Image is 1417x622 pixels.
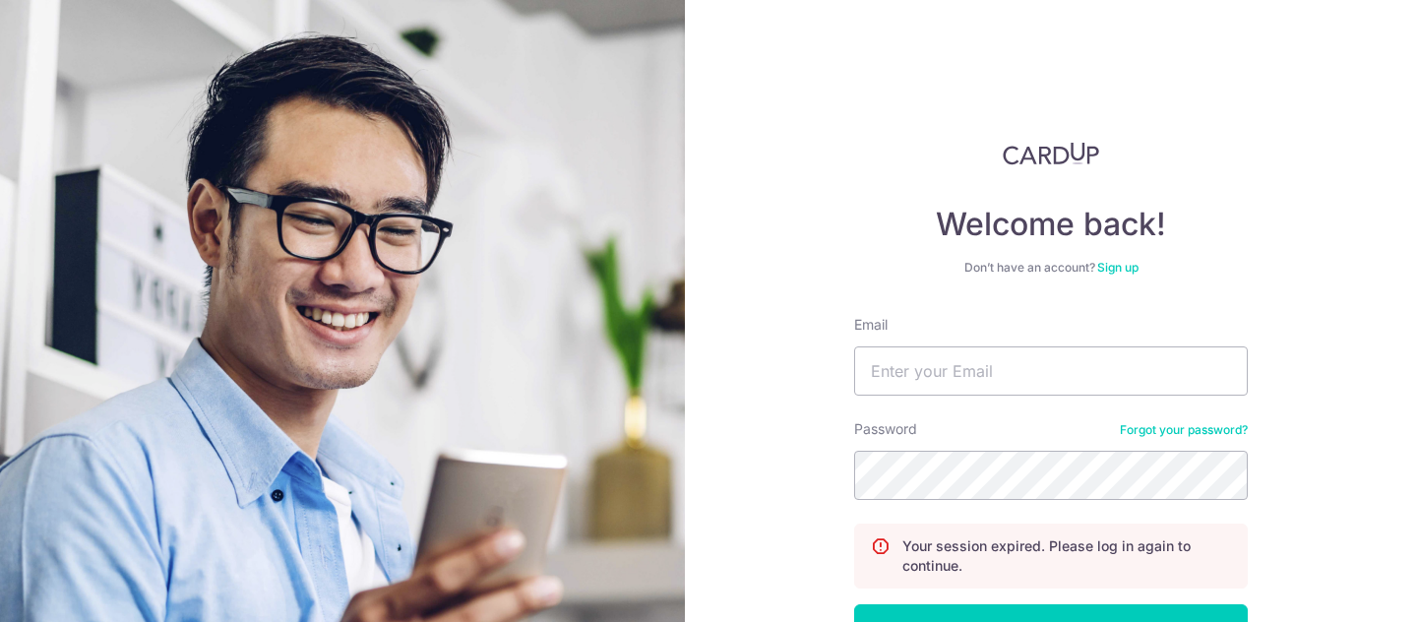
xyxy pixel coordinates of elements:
[854,205,1248,244] h4: Welcome back!
[854,346,1248,396] input: Enter your Email
[854,419,917,439] label: Password
[902,536,1231,576] p: Your session expired. Please log in again to continue.
[1003,142,1099,165] img: CardUp Logo
[854,315,888,335] label: Email
[854,260,1248,276] div: Don’t have an account?
[1120,422,1248,438] a: Forgot your password?
[1097,260,1139,275] a: Sign up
